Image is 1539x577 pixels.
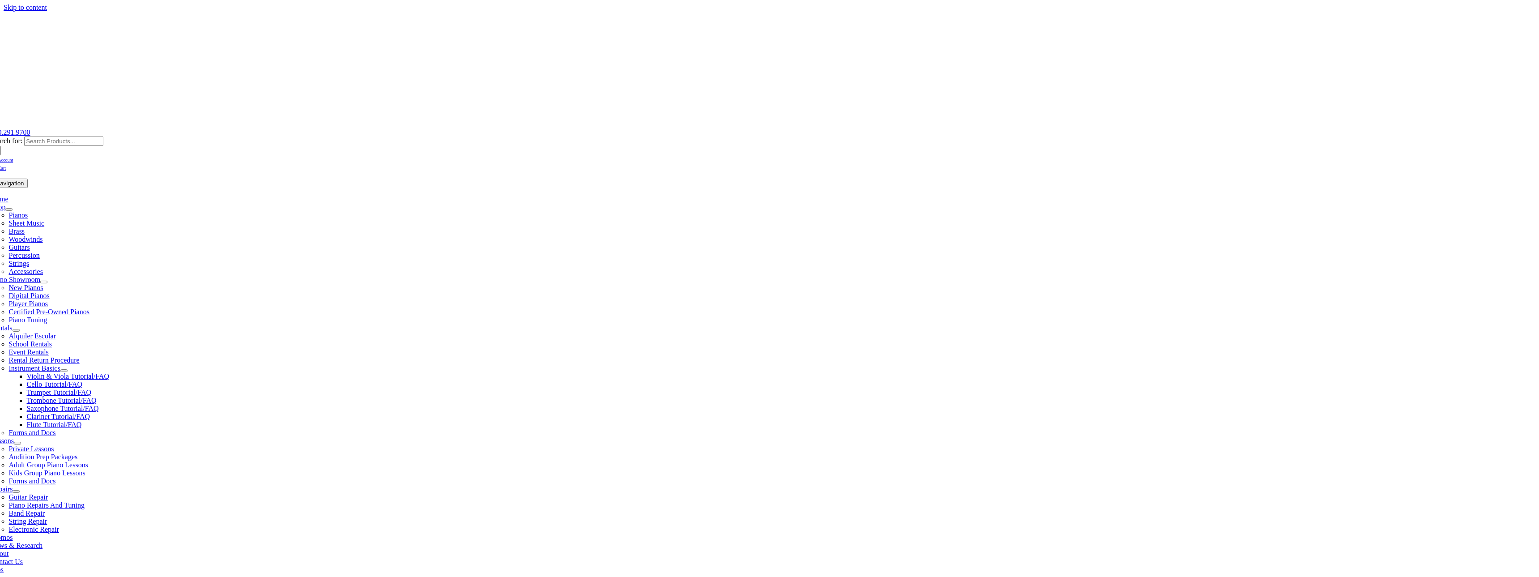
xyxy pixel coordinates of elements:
[9,252,40,259] a: Percussion
[9,445,54,453] a: Private Lessons
[9,493,48,501] a: Guitar Repair
[9,219,45,227] a: Sheet Music
[9,235,43,243] a: Woodwinds
[24,137,103,146] input: Search Products...
[9,260,29,267] a: Strings
[9,501,85,509] a: Piano Repairs And Tuning
[9,461,88,469] a: Adult Group Piano Lessons
[9,300,48,308] a: Player Pianos
[40,281,47,283] button: Open submenu of Piano Showroom
[9,340,52,348] a: School Rentals
[27,413,90,420] a: Clarinet Tutorial/FAQ
[9,308,89,316] a: Certified Pre-Owned Pianos
[60,369,68,372] button: Open submenu of Instrument Basics
[14,442,21,445] button: Open submenu of Lessons
[9,469,85,477] a: Kids Group Piano Lessons
[9,227,25,235] a: Brass
[9,509,45,517] a: Band Repair
[13,329,20,332] button: Open submenu of Rentals
[9,526,59,533] a: Electronic Repair
[9,348,49,356] a: Event Rentals
[9,268,43,275] a: Accessories
[9,477,56,485] a: Forms and Docs
[27,421,82,428] a: Flute Tutorial/FAQ
[9,244,30,251] a: Guitars
[13,490,20,493] button: Open submenu of Repairs
[5,208,13,211] button: Open submenu of Shop
[9,284,43,291] a: New Pianos
[27,389,91,396] a: Trumpet Tutorial/FAQ
[9,429,56,436] a: Forms and Docs
[9,332,56,340] a: Alquiler Escolar
[27,372,110,380] a: Violin & Viola Tutorial/FAQ
[9,356,80,364] a: Rental Return Procedure
[27,397,97,404] a: Trombone Tutorial/FAQ
[27,405,99,412] a: Saxophone Tutorial/FAQ
[9,211,28,219] a: Pianos
[9,364,60,372] a: Instrument Basics
[9,292,50,299] a: Digital Pianos
[9,316,47,324] a: Piano Tuning
[27,380,83,388] a: Cello Tutorial/FAQ
[9,453,78,461] a: Audition Prep Packages
[9,517,47,525] a: String Repair
[4,4,47,11] a: Skip to content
